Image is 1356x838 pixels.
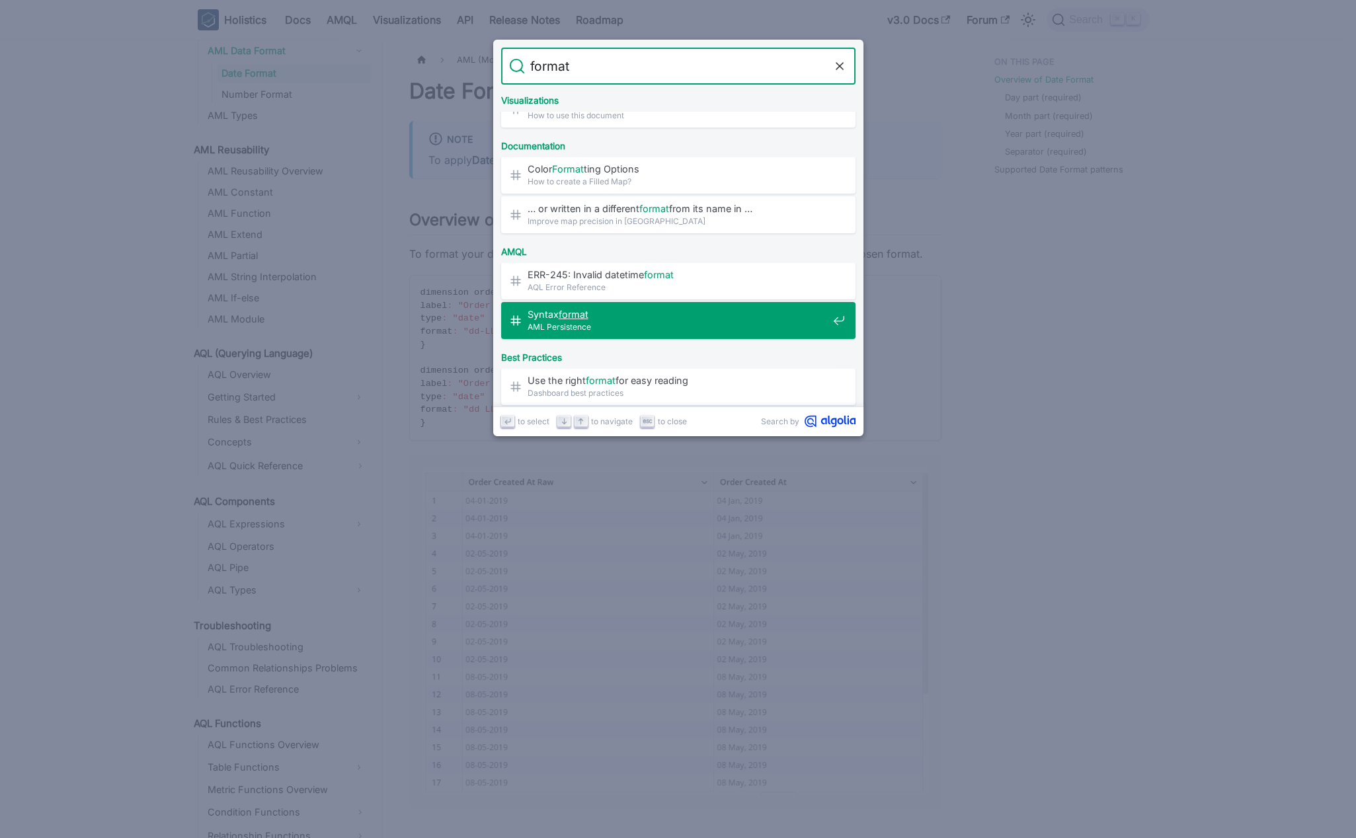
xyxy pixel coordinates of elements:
[528,202,828,215] span: … or written in a different from its name in …
[559,416,569,426] svg: Arrow down
[528,215,828,227] span: Improve map precision in [GEOGRAPHIC_DATA]
[501,368,856,405] a: Use the rightformatfor easy reading​Dashboard best practices
[644,269,674,280] mark: format
[658,415,687,428] span: to close
[528,268,828,281] span: ERR-245: Invalid datetime ​
[528,109,828,122] span: How to use this document
[591,415,633,428] span: to navigate
[761,415,799,428] span: Search by
[501,157,856,194] a: ColorFormatting Options​How to create a Filled Map?
[501,302,856,339] a: Syntaxformat​AML Persistence
[499,130,858,157] div: Documentation
[639,203,669,214] mark: format
[528,321,828,333] span: AML Persistence
[502,416,512,426] svg: Enter key
[528,387,828,399] span: Dashboard best practices
[832,58,848,74] button: Clear the query
[528,374,828,387] span: Use the right for easy reading​
[499,342,858,368] div: Best Practices
[552,163,584,174] mark: Format
[528,175,828,188] span: How to create a Filled Map?
[643,416,653,426] svg: Escape key
[499,85,858,111] div: Visualizations
[528,163,828,175] span: Color ting Options​
[805,415,856,428] svg: Algolia
[559,309,588,320] mark: format
[761,415,856,428] a: Search byAlgolia
[528,281,828,293] span: AQL Error Reference
[525,48,832,85] input: Search docs
[576,416,586,426] svg: Arrow up
[501,262,856,299] a: ERR-245: Invalid datetimeformat​AQL Error Reference
[528,308,828,321] span: Syntax ​
[586,375,616,386] mark: format
[518,415,549,428] span: to select
[499,236,858,262] div: AMQL
[501,196,856,233] a: … or written in a differentformatfrom its name in …Improve map precision in [GEOGRAPHIC_DATA]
